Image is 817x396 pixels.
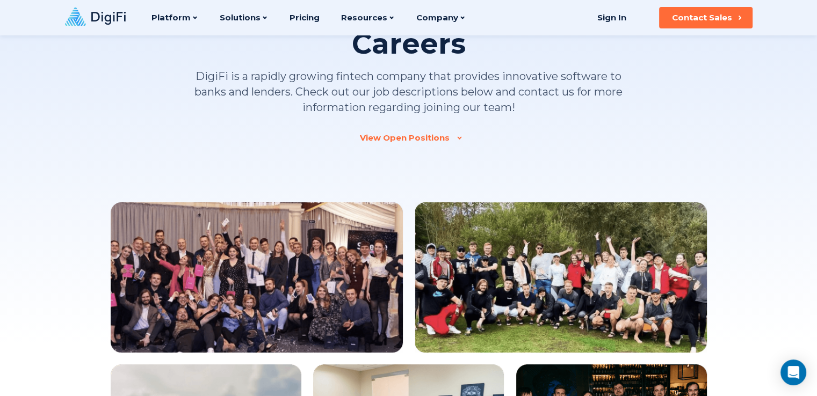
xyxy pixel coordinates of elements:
h1: Careers [352,28,466,60]
a: Sign In [584,7,640,28]
a: View Open Positions [360,133,457,143]
div: Open Intercom Messenger [780,360,806,385]
div: View Open Positions [360,133,450,143]
button: Contact Sales [659,7,753,28]
p: DigiFi is a rapidly growing fintech company that provides innovative software to banks and lender... [189,69,629,115]
img: Team Image 2 [415,202,707,353]
img: Team Image 1 [111,202,403,353]
div: Contact Sales [672,12,732,23]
